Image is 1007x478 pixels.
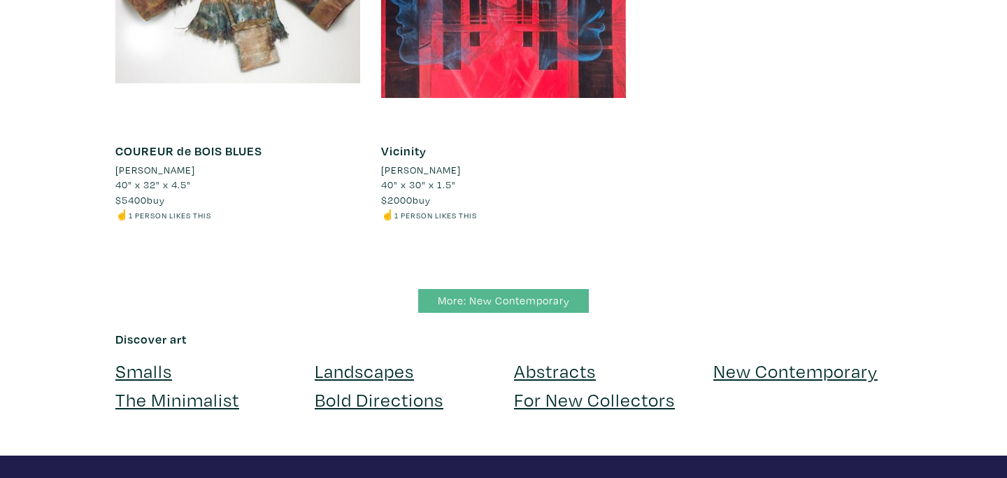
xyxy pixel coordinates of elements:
[129,210,211,220] small: 1 person likes this
[381,178,456,191] span: 40" x 30" x 1.5"
[315,358,414,383] a: Landscapes
[381,193,431,206] span: buy
[381,143,427,159] a: Vicinity
[514,358,596,383] a: Abstracts
[115,178,191,191] span: 40" x 32" x 4.5"
[381,207,626,223] li: ☝️
[381,193,413,206] span: $2000
[381,162,461,178] li: [PERSON_NAME]
[115,207,360,223] li: ☝️
[115,193,165,206] span: buy
[418,289,589,314] a: More: New Contemporary
[115,143,262,159] a: COUREUR de BOIS BLUES
[115,332,892,347] h6: Discover art
[115,358,172,383] a: Smalls
[315,387,443,412] a: Bold Directions
[713,358,878,383] a: New Contemporary
[381,162,626,178] a: [PERSON_NAME]
[115,162,360,178] a: [PERSON_NAME]
[514,387,675,412] a: For New Collectors
[115,387,239,412] a: The Minimalist
[115,162,195,178] li: [PERSON_NAME]
[394,210,477,220] small: 1 person likes this
[115,193,147,206] span: $5400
